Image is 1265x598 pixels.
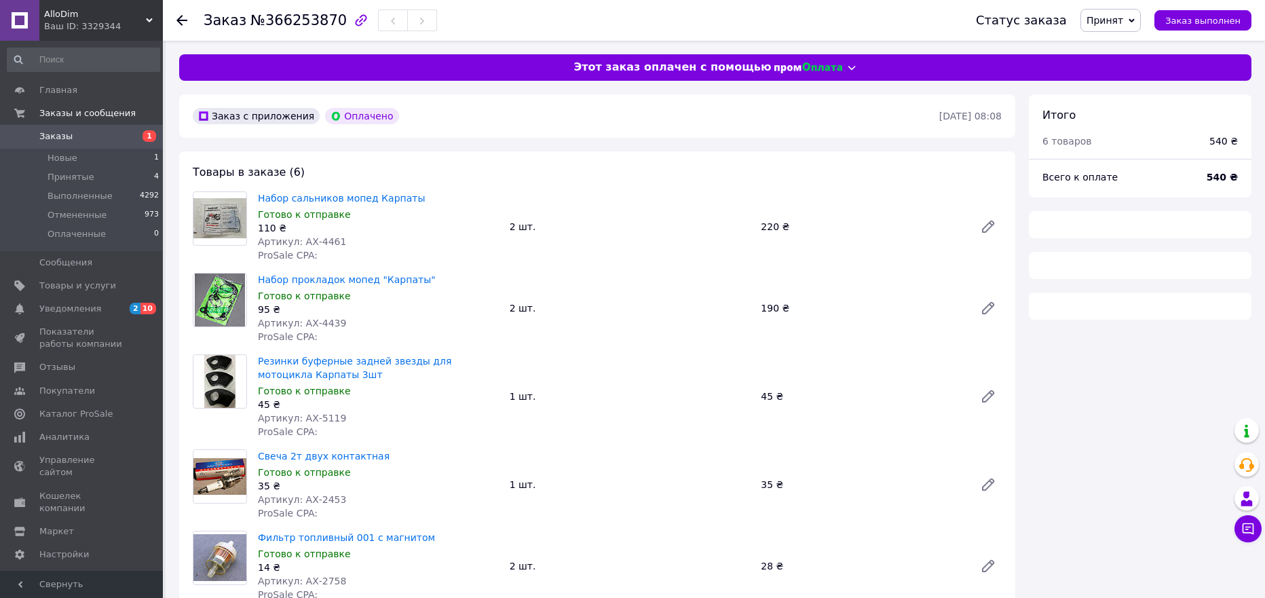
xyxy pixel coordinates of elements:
a: Набор прокладок мопед "Карпаты" [258,274,436,285]
img: Свеча 2т двух контактная [193,458,246,495]
span: 2 [130,303,140,314]
span: Артикул: АХ-5119 [258,413,346,424]
span: ProSale CPA: [258,331,318,342]
div: Статус заказа [976,14,1067,27]
span: Выполненные [48,190,113,202]
input: Поиск [7,48,160,72]
span: Показатели работы компании [39,326,126,350]
span: Принят [1087,15,1123,26]
span: 10 [140,303,156,314]
span: Новые [48,152,77,164]
a: Редактировать [975,383,1002,410]
span: Сообщения [39,257,92,269]
a: Фильтр топливный 001 с магнитом [258,532,435,543]
span: Кошелек компании [39,490,126,515]
span: AlloDim [44,8,146,20]
div: 1 шт. [504,475,756,494]
button: Заказ выполнен [1154,10,1251,31]
span: Заказы [39,130,73,143]
div: 35 ₴ [755,475,969,494]
div: Оплачено [325,108,398,124]
span: Уведомления [39,303,101,315]
span: Готово к отправке [258,386,351,396]
div: 110 ₴ [258,221,499,235]
div: 14 ₴ [258,561,499,574]
div: 190 ₴ [755,299,969,318]
span: Артикул: АХ-2758 [258,576,346,586]
span: Готово к отправке [258,291,351,301]
span: 1 [154,152,159,164]
span: 4292 [140,190,159,202]
div: 35 ₴ [258,479,499,493]
span: ProSale CPA: [258,426,318,437]
span: Артикул: АХ-4461 [258,236,346,247]
span: Товары и услуги [39,280,116,292]
span: Этот заказ оплачен с помощью [573,60,771,75]
time: [DATE] 08:08 [939,111,1002,122]
a: Редактировать [975,553,1002,580]
span: 4 [154,171,159,183]
span: Аналитика [39,431,90,443]
a: Редактировать [975,295,1002,322]
span: ProSale CPA: [258,508,318,519]
span: 973 [145,209,159,221]
div: 220 ₴ [755,217,969,236]
span: Главная [39,84,77,96]
span: Настройки [39,548,89,561]
span: Принятые [48,171,94,183]
span: Готово к отправке [258,467,351,478]
span: Готово к отправке [258,209,351,220]
div: 540 ₴ [1209,134,1238,148]
a: Резинки буферные задней звезды для мотоцикла Карпаты 3шт [258,356,451,380]
span: Заказ выполнен [1165,16,1241,26]
span: Управление сайтом [39,454,126,479]
span: Маркет [39,525,74,538]
span: Артикул: АХ-4439 [258,318,346,329]
div: 2 шт. [504,557,756,576]
span: Заказ [204,12,246,29]
a: Свеча 2т двух контактная [258,451,390,462]
div: 28 ₴ [755,557,969,576]
span: 6 товаров [1042,136,1092,147]
button: Чат с покупателем [1234,515,1262,542]
img: Фильтр топливный 001 с магнитом [193,534,246,581]
span: Оплаченные [48,228,106,240]
span: Итого [1042,109,1076,122]
div: Заказ с приложения [193,108,320,124]
span: Отзывы [39,361,75,373]
div: Ваш ID: 3329344 [44,20,163,33]
img: Набор прокладок мопед "Карпаты" [195,274,245,326]
span: ProSale CPA: [258,250,318,261]
a: Редактировать [975,213,1002,240]
span: №366253870 [250,12,347,29]
img: Резинки буферные задней звезды для мотоцикла Карпаты 3шт [204,355,236,408]
div: 2 шт. [504,217,756,236]
a: Редактировать [975,471,1002,498]
div: 45 ₴ [258,398,499,411]
span: Товары в заказе (6) [193,166,305,179]
span: Всего к оплате [1042,172,1118,183]
a: Набор сальников мопед Карпаты [258,193,425,204]
div: 2 шт. [504,299,756,318]
div: 1 шт. [504,387,756,406]
span: Каталог ProSale [39,408,113,420]
span: Готово к отправке [258,548,351,559]
div: 45 ₴ [755,387,969,406]
b: 540 ₴ [1207,172,1238,183]
div: Вернуться назад [176,14,187,27]
span: 0 [154,228,159,240]
img: Набор сальников мопед Карпаты [193,198,246,238]
span: Артикул: АХ-2453 [258,494,346,505]
span: Отмененные [48,209,107,221]
span: Заказы и сообщения [39,107,136,119]
span: Покупатели [39,385,95,397]
div: 95 ₴ [258,303,499,316]
span: 1 [143,130,156,142]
